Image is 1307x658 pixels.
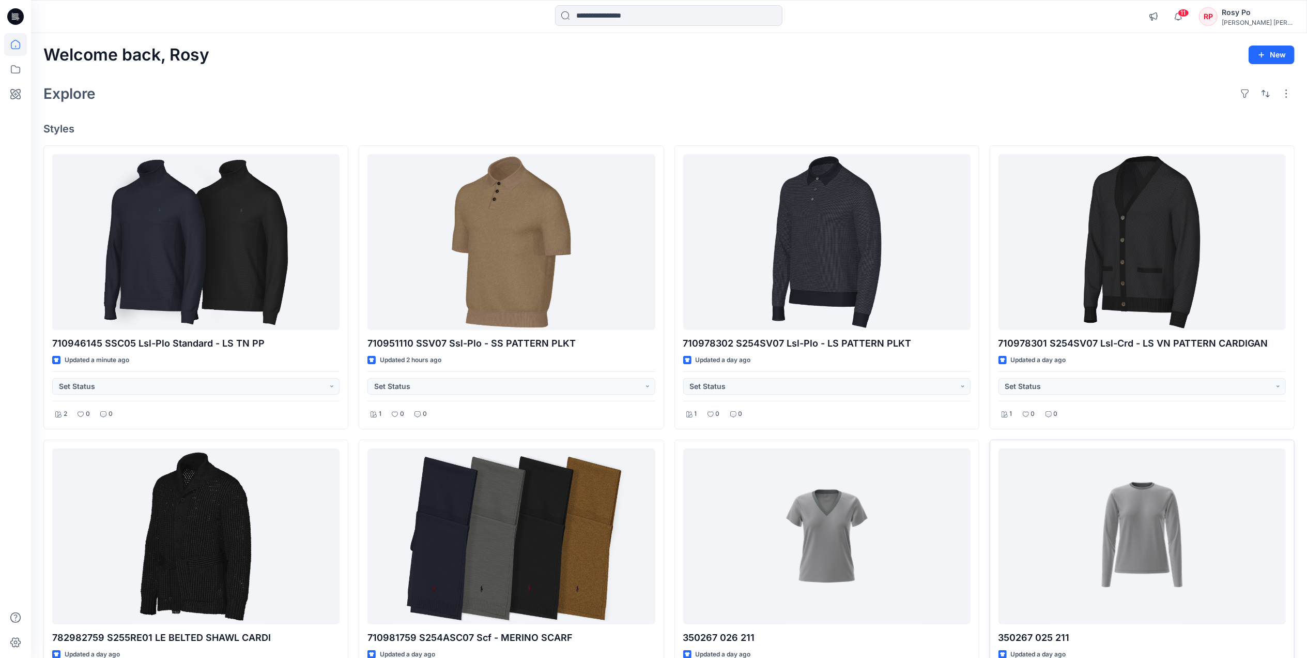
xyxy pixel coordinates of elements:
[1011,355,1066,366] p: Updated a day ago
[739,409,743,420] p: 0
[367,336,655,351] p: 710951110 SSV07 Ssl-Plo - SS PATTERN PLKT
[683,336,971,351] p: 710978302 S254SV07 Lsl-Plo - LS PATTERN PLKT
[109,409,113,420] p: 0
[716,409,720,420] p: 0
[1010,409,1012,420] p: 1
[64,409,67,420] p: 2
[367,448,655,624] a: 710981759 S254ASC07 Scf - MERINO SCARF
[86,409,90,420] p: 0
[695,409,697,420] p: 1
[998,154,1286,330] a: 710978301 S254SV07 Lsl-Crd - LS VN PATTERN CARDIGAN
[1222,19,1294,26] div: [PERSON_NAME] [PERSON_NAME]
[65,355,129,366] p: Updated a minute ago
[43,46,209,65] h2: Welcome back, Rosy
[52,154,340,330] a: 710946145 SSC05 Lsl-Plo Standard - LS TN PP
[998,336,1286,351] p: 710978301 S254SV07 Lsl-Crd - LS VN PATTERN CARDIGAN
[683,631,971,645] p: 350267 026 211
[1222,6,1294,19] div: Rosy Po
[52,631,340,645] p: 782982759 S255RE01 LE BELTED SHAWL CARDI
[683,154,971,330] a: 710978302 S254SV07 Lsl-Plo - LS PATTERN PLKT
[43,85,96,102] h2: Explore
[423,409,427,420] p: 0
[696,355,751,366] p: Updated a day ago
[1054,409,1058,420] p: 0
[1031,409,1035,420] p: 0
[367,631,655,645] p: 710981759 S254ASC07 Scf - MERINO SCARF
[998,448,1286,624] a: 350267 025 211
[52,448,340,624] a: 782982759 S255RE01 LE BELTED SHAWL CARDI
[683,448,971,624] a: 350267 026 211
[52,336,340,351] p: 710946145 SSC05 Lsl-Plo Standard - LS TN PP
[1199,7,1218,26] div: RP
[43,123,1295,135] h4: Styles
[380,355,441,366] p: Updated 2 hours ago
[400,409,404,420] p: 0
[998,631,1286,645] p: 350267 025 211
[1178,9,1189,17] span: 11
[1249,46,1295,64] button: New
[379,409,381,420] p: 1
[367,154,655,330] a: 710951110 SSV07 Ssl-Plo - SS PATTERN PLKT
